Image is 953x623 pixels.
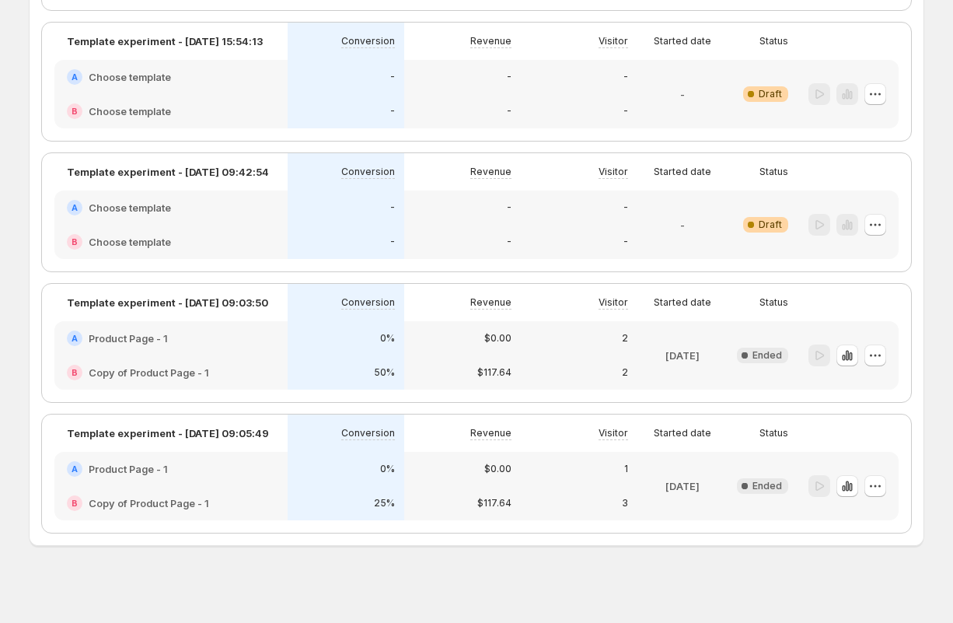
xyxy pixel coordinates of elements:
[665,478,700,494] p: [DATE]
[623,105,628,117] p: -
[752,349,782,362] span: Ended
[654,296,711,309] p: Started date
[72,72,78,82] h2: A
[665,348,700,363] p: [DATE]
[89,69,171,85] h2: Choose template
[470,427,511,439] p: Revenue
[89,234,171,250] h2: Choose template
[599,296,628,309] p: Visitor
[680,86,685,102] p: -
[380,463,395,475] p: 0%
[341,166,395,178] p: Conversion
[654,166,711,178] p: Started date
[759,296,788,309] p: Status
[622,332,628,345] p: 2
[599,427,628,439] p: Visitor
[89,200,171,215] h2: Choose template
[89,331,168,346] h2: Product Page - 1
[759,166,788,178] p: Status
[390,201,395,214] p: -
[72,464,78,474] h2: A
[507,71,511,83] p: -
[599,35,628,47] p: Visitor
[380,332,395,345] p: 0%
[470,35,511,47] p: Revenue
[507,236,511,248] p: -
[759,427,788,439] p: Status
[89,365,209,380] h2: Copy of Product Page - 1
[67,425,269,441] p: Template experiment - [DATE] 09:05:49
[67,295,268,310] p: Template experiment - [DATE] 09:03:50
[484,332,511,345] p: $0.00
[759,88,782,100] span: Draft
[89,461,168,477] h2: Product Page - 1
[390,71,395,83] p: -
[390,105,395,117] p: -
[507,201,511,214] p: -
[390,236,395,248] p: -
[623,71,628,83] p: -
[374,366,395,379] p: 50%
[477,497,511,509] p: $117.64
[72,203,78,212] h2: A
[680,217,685,233] p: -
[759,35,788,47] p: Status
[599,166,628,178] p: Visitor
[622,366,628,379] p: 2
[72,499,78,508] h2: B
[89,103,171,119] h2: Choose template
[654,35,711,47] p: Started date
[341,296,395,309] p: Conversion
[477,366,511,379] p: $117.64
[72,107,78,116] h2: B
[67,33,263,49] p: Template experiment - [DATE] 15:54:13
[72,368,78,377] h2: B
[470,166,511,178] p: Revenue
[623,201,628,214] p: -
[484,463,511,475] p: $0.00
[470,296,511,309] p: Revenue
[341,427,395,439] p: Conversion
[72,334,78,343] h2: A
[67,164,269,180] p: Template experiment - [DATE] 09:42:54
[374,497,395,509] p: 25%
[759,219,782,231] span: Draft
[752,480,782,492] span: Ended
[624,463,628,475] p: 1
[89,495,209,511] h2: Copy of Product Page - 1
[72,237,78,247] h2: B
[654,427,711,439] p: Started date
[622,497,628,509] p: 3
[623,236,628,248] p: -
[341,35,395,47] p: Conversion
[507,105,511,117] p: -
